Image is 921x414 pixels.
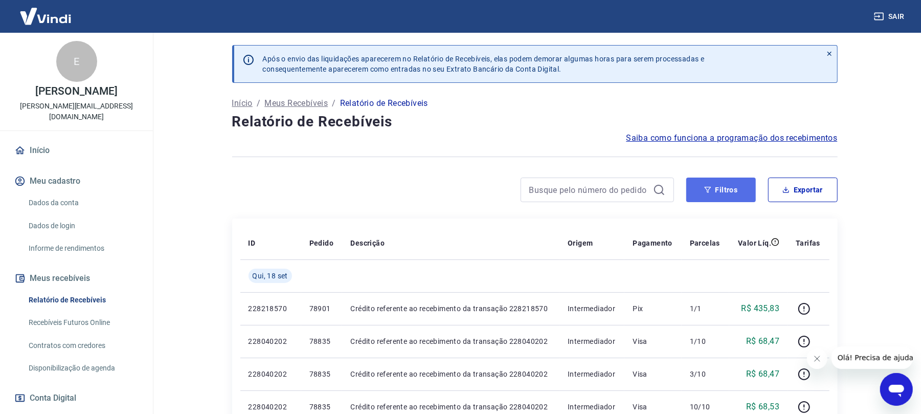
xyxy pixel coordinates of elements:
[249,336,293,346] p: 228040202
[626,132,838,144] a: Saiba como funciona a programação dos recebimentos
[807,348,827,369] iframe: Fechar mensagem
[568,336,616,346] p: Intermediador
[25,358,141,379] a: Disponibilização de agenda
[6,7,86,15] span: Olá! Precisa de ajuda?
[249,303,293,314] p: 228218570
[690,303,721,314] p: 1/1
[12,387,141,409] button: Conta Digital
[880,373,913,406] iframe: Botão para abrir a janela de mensagens
[350,402,551,412] p: Crédito referente ao recebimento da transação 228040202
[350,238,385,248] p: Descrição
[25,192,141,213] a: Dados da conta
[35,86,117,97] p: [PERSON_NAME]
[249,238,256,248] p: ID
[690,336,721,346] p: 1/10
[257,97,260,110] p: /
[25,312,141,333] a: Recebíveis Futuros Online
[232,112,838,132] h4: Relatório de Recebíveis
[309,402,334,412] p: 78835
[872,7,909,26] button: Sair
[25,290,141,311] a: Relatório de Recebíveis
[25,238,141,259] a: Informe de rendimentos
[340,97,428,110] p: Relatório de Recebíveis
[8,101,145,122] p: [PERSON_NAME][EMAIL_ADDRESS][DOMAIN_NAME]
[12,267,141,290] button: Meus recebíveis
[568,303,616,314] p: Intermediador
[633,336,673,346] p: Visa
[633,303,673,314] p: Pix
[832,346,913,369] iframe: Mensagem da empresa
[690,402,721,412] p: 10/10
[249,369,293,379] p: 228040202
[568,402,616,412] p: Intermediador
[738,238,771,248] p: Valor Líq.
[309,238,333,248] p: Pedido
[633,238,672,248] p: Pagamento
[263,54,705,74] p: Após o envio das liquidações aparecerem no Relatório de Recebíveis, elas podem demorar algumas ho...
[264,97,328,110] a: Meus Recebíveis
[249,402,293,412] p: 228040202
[686,178,756,202] button: Filtros
[12,1,79,32] img: Vindi
[633,402,673,412] p: Visa
[12,170,141,192] button: Meu cadastro
[232,97,253,110] a: Início
[746,335,779,347] p: R$ 68,47
[529,182,649,198] input: Busque pelo número do pedido
[633,369,673,379] p: Visa
[25,215,141,236] a: Dados de login
[25,335,141,356] a: Contratos com credores
[56,41,97,82] div: E
[768,178,838,202] button: Exportar
[690,369,721,379] p: 3/10
[309,303,334,314] p: 78901
[309,336,334,346] p: 78835
[12,139,141,162] a: Início
[690,238,720,248] p: Parcelas
[746,401,779,413] p: R$ 68,53
[350,336,551,346] p: Crédito referente ao recebimento da transação 228040202
[350,303,551,314] p: Crédito referente ao recebimento da transação 228218570
[568,369,616,379] p: Intermediador
[309,369,334,379] p: 78835
[568,238,593,248] p: Origem
[332,97,335,110] p: /
[796,238,820,248] p: Tarifas
[746,368,779,380] p: R$ 68,47
[742,302,780,315] p: R$ 435,83
[350,369,551,379] p: Crédito referente ao recebimento da transação 228040202
[253,271,288,281] span: Qui, 18 set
